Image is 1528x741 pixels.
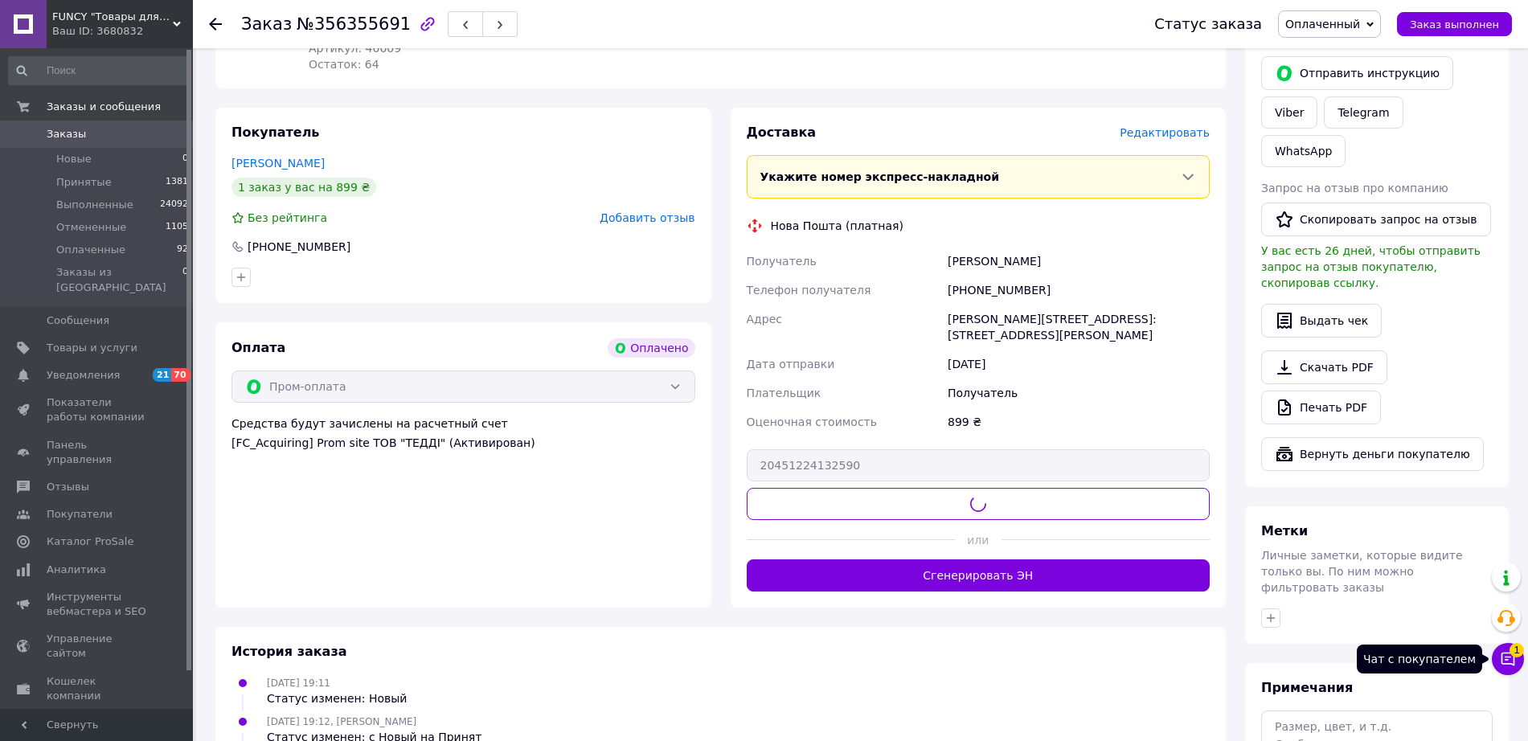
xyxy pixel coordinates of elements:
[267,716,416,727] span: [DATE] 19:12, [PERSON_NAME]
[955,532,1002,548] span: или
[1261,437,1484,471] button: Вернуть деньги покупателю
[1261,182,1448,194] span: Запрос на отзыв про компанию
[747,255,817,268] span: Получатель
[56,198,133,212] span: Выполненные
[747,125,817,140] span: Доставка
[944,407,1213,436] div: 899 ₴
[1261,203,1491,236] button: Скопировать запрос на отзыв
[309,58,379,71] span: Остаток: 64
[47,507,113,522] span: Покупатели
[1261,135,1346,167] a: WhatsApp
[47,534,133,549] span: Каталог ProSale
[1324,96,1403,129] a: Telegram
[56,243,125,257] span: Оплаченные
[182,265,188,294] span: 0
[944,276,1213,305] div: [PHONE_NUMBER]
[1261,549,1463,594] span: Личные заметки, которые видите только вы. По ним можно фильтровать заказы
[1261,244,1481,289] span: У вас есть 26 дней, чтобы отправить запрос на отзыв покупателю, скопировав ссылку.
[56,220,126,235] span: Отмененные
[47,632,149,661] span: Управление сайтом
[1120,126,1210,139] span: Редактировать
[56,175,112,190] span: Принятые
[267,678,330,689] span: [DATE] 19:11
[747,559,1211,592] button: Сгенерировать ЭН
[297,14,411,34] span: №356355691
[160,198,188,212] span: 24092
[267,690,407,706] div: Статус изменен: Новый
[47,674,149,703] span: Кошелек компании
[47,368,120,383] span: Уведомления
[309,42,401,55] span: Артикул: 40009
[47,313,109,328] span: Сообщения
[1410,18,1499,31] span: Заказ выполнен
[47,438,149,467] span: Панель управления
[747,387,821,399] span: Плательщик
[1261,304,1382,338] button: Выдать чек
[608,338,694,358] div: Оплачено
[166,220,188,235] span: 1105
[8,56,190,85] input: Поиск
[1261,523,1308,538] span: Метки
[56,265,182,294] span: Заказы из [GEOGRAPHIC_DATA]
[52,10,173,24] span: FUNCY "Товары для дома и активного отдыха"
[1492,643,1524,675] button: Чат с покупателем1
[171,368,190,382] span: 70
[1510,643,1524,657] span: 1
[166,175,188,190] span: 1381
[747,449,1211,481] input: Номер экспресс-накладной
[747,358,835,370] span: Дата отправки
[1285,18,1360,31] span: Оплаченный
[1261,56,1453,90] button: Отправить инструкцию
[747,416,878,428] span: Оценочная стоимость
[1357,645,1482,673] div: Чат с покупателем
[1261,680,1353,695] span: Примечания
[231,416,695,451] div: Средства будут зачислены на расчетный счет
[747,313,782,325] span: Адрес
[177,243,188,257] span: 92
[153,368,171,382] span: 21
[47,100,161,114] span: Заказы и сообщения
[47,563,106,577] span: Аналитика
[231,157,325,170] a: [PERSON_NAME]
[747,284,871,297] span: Телефон получателя
[231,125,319,140] span: Покупатель
[47,590,149,619] span: Инструменты вебмастера и SEO
[231,340,285,355] span: Оплата
[1397,12,1512,36] button: Заказ выполнен
[47,480,89,494] span: Отзывы
[944,379,1213,407] div: Получатель
[52,24,193,39] div: Ваш ID: 3680832
[944,247,1213,276] div: [PERSON_NAME]
[241,14,292,34] span: Заказ
[231,435,695,451] div: [FC_Acquiring] Prom site ТОВ "ТЕДДІ" (Активирован)
[248,211,327,224] span: Без рейтинга
[1154,16,1262,32] div: Статус заказа
[182,152,188,166] span: 0
[1261,96,1317,129] a: Viber
[760,170,1000,183] span: Укажите номер экспресс-накладной
[767,218,907,234] div: Нова Пошта (платная)
[209,16,222,32] div: Вернуться назад
[56,152,92,166] span: Новые
[600,211,694,224] span: Добавить отзыв
[231,644,347,659] span: История заказа
[246,239,352,255] div: [PHONE_NUMBER]
[944,305,1213,350] div: [PERSON_NAME][STREET_ADDRESS]: [STREET_ADDRESS][PERSON_NAME]
[47,395,149,424] span: Показатели работы компании
[47,127,86,141] span: Заказы
[1261,391,1381,424] a: Печать PDF
[1261,350,1387,384] a: Скачать PDF
[47,341,137,355] span: Товары и услуги
[944,350,1213,379] div: [DATE]
[231,178,376,197] div: 1 заказ у вас на 899 ₴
